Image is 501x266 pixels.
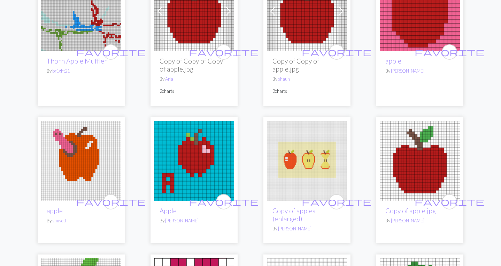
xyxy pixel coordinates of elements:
[189,45,259,59] i: favourite
[189,196,259,207] span: favorite
[391,68,424,74] a: [PERSON_NAME]
[272,76,341,82] p: By
[154,157,234,163] a: Apple
[415,46,484,57] span: favorite
[415,196,484,207] span: favorite
[267,7,347,14] a: apple.jpg
[160,217,229,224] p: By
[380,121,460,201] img: apple.jpg
[385,207,436,215] a: Copy of apple.jpg
[385,217,454,224] p: By
[302,196,371,207] span: favorite
[165,76,173,82] a: Aria
[47,207,63,215] a: apple
[380,7,460,14] a: apple
[52,68,70,74] a: br1ght21
[302,46,371,57] span: favorite
[302,45,371,59] i: favourite
[47,68,116,74] p: By
[272,207,315,223] a: Copy of apples (enlarged)
[329,44,344,60] button: favourite
[278,76,290,82] a: shaun
[267,121,347,201] img: apples (enlarged)
[103,194,118,209] button: favourite
[329,194,344,209] button: favourite
[41,7,121,14] a: Thorn Apple Muffler
[442,194,457,209] button: favourite
[391,218,424,223] a: [PERSON_NAME]
[160,76,229,82] p: By
[415,195,484,209] i: favourite
[442,44,457,60] button: favourite
[385,68,454,74] p: By
[41,121,121,201] img: apple
[160,88,229,95] p: 2 charts
[380,157,460,163] a: apple.jpg
[216,194,231,209] button: favourite
[189,195,259,209] i: favourite
[47,217,116,224] p: By
[76,46,146,57] span: favorite
[272,57,341,73] h2: Copy of Copy of apple.jpg
[165,218,199,223] a: [PERSON_NAME]
[47,57,107,65] a: Thorn Apple Muffler
[160,207,177,215] a: Apple
[272,88,341,95] p: 2 charts
[216,44,231,60] button: favourite
[415,45,484,59] i: favourite
[103,44,118,60] button: favourite
[154,7,234,14] a: apple.jpg
[278,226,311,231] a: [PERSON_NAME]
[267,157,347,163] a: apples (enlarged)
[41,157,121,163] a: apple
[76,196,146,207] span: favorite
[52,218,66,223] a: shuyett
[302,195,371,209] i: favourite
[385,57,401,65] a: apple
[76,45,146,59] i: favourite
[189,46,259,57] span: favorite
[272,226,341,232] p: By
[154,121,234,201] img: Apple
[76,195,146,209] i: favourite
[160,57,229,73] h2: Copy of Copy of Copy of apple.jpg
